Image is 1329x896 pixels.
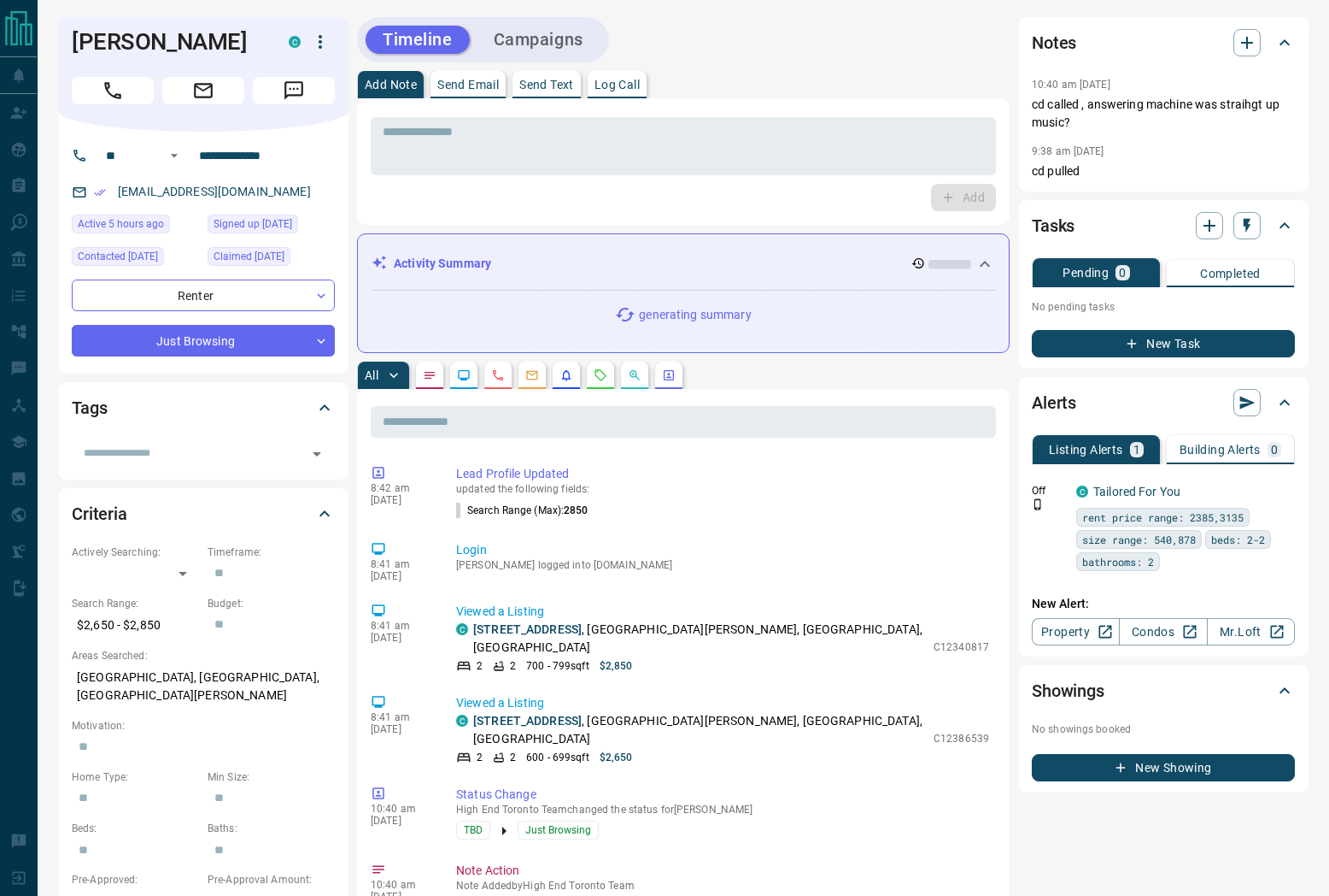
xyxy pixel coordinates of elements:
[371,620,430,632] p: 8:41 am
[519,79,574,91] p: Send Text
[1082,553,1154,570] span: bathrooms: 2
[208,545,335,560] p: Timeframe:
[456,503,588,518] p: Search Range (Max) :
[208,247,335,271] div: Sun Sep 07 2025
[456,483,989,495] p: updated the following fields:
[628,368,641,382] svg: Opportunities
[208,769,335,785] p: Min Size:
[477,750,483,765] p: 2
[371,803,430,815] p: 10:40 am
[72,769,199,785] p: Home Type:
[1032,145,1104,157] p: 9:38 am [DATE]
[1271,444,1278,456] p: 0
[72,500,127,528] h2: Criteria
[72,596,199,611] p: Search Range:
[208,215,335,239] div: Sun Sep 07 2025
[371,815,430,827] p: [DATE]
[1032,595,1295,613] p: New Alert:
[72,394,107,421] h2: Tags
[162,77,244,104] span: Email
[208,596,335,611] p: Budget:
[662,368,676,382] svg: Agent Actions
[526,750,588,765] p: 600 - 699 sqft
[510,750,516,765] p: 2
[456,862,989,880] p: Note Action
[72,648,335,663] p: Areas Searched:
[72,718,335,734] p: Motivation:
[456,694,989,712] p: Viewed a Listing
[456,715,468,727] div: condos.ca
[366,26,470,54] button: Timeline
[423,368,436,382] svg: Notes
[371,723,430,735] p: [DATE]
[934,731,989,746] p: C12386539
[72,821,199,836] p: Beds:
[456,559,989,571] p: [PERSON_NAME] logged into [DOMAIN_NAME]
[72,493,335,534] div: Criteria
[214,248,284,265] span: Claimed [DATE]
[510,658,516,674] p: 2
[1032,498,1044,510] svg: Push Notification Only
[78,215,164,233] span: Active 5 hours ago
[371,570,430,582] p: [DATE]
[1032,29,1076,56] h2: Notes
[456,786,989,804] p: Status Change
[1082,531,1196,548] span: size range: 540,878
[456,603,989,621] p: Viewed a Listing
[1133,444,1140,456] p: 1
[365,79,417,91] p: Add Note
[394,255,491,273] p: Activity Summary
[525,368,539,382] svg: Emails
[1032,294,1295,320] p: No pending tasks
[639,306,751,324] p: generating summary
[94,186,106,198] svg: Email Verified
[1032,162,1295,180] p: cd pulled
[365,369,378,381] p: All
[1063,267,1109,279] p: Pending
[1093,485,1180,498] a: Tailored For You
[600,658,633,674] p: $2,850
[72,611,199,640] p: $2,650 - $2,850
[473,622,582,636] a: [STREET_ADDRESS]
[456,804,989,816] p: High End Toronto Team changed the status for [PERSON_NAME]
[72,28,263,56] h1: [PERSON_NAME]
[208,821,335,836] p: Baths:
[564,504,588,516] span: 2850
[72,325,335,357] div: Just Browsing
[371,482,430,494] p: 8:42 am
[526,658,588,674] p: 700 - 799 sqft
[1211,531,1265,548] span: beds: 2-2
[305,442,329,466] button: Open
[1032,722,1295,737] p: No showings booked
[1082,509,1244,526] span: rent price range: 2385,3135
[1032,382,1295,423] div: Alerts
[1032,22,1295,63] div: Notes
[473,712,925,748] p: , [GEOGRAPHIC_DATA][PERSON_NAME], [GEOGRAPHIC_DATA], [GEOGRAPHIC_DATA]
[1119,618,1207,645] a: Condos
[1032,754,1295,781] button: New Showing
[1076,486,1088,498] div: condos.ca
[214,215,292,233] span: Signed up [DATE]
[371,711,430,723] p: 8:41 am
[456,541,989,559] p: Login
[594,368,607,382] svg: Requests
[1032,670,1295,711] div: Showings
[208,872,335,887] p: Pre-Approval Amount:
[72,247,199,271] div: Mon Sep 08 2025
[934,640,989,655] p: C12340817
[72,387,335,428] div: Tags
[1032,330,1295,357] button: New Task
[1032,677,1104,704] h2: Showings
[477,658,483,674] p: 2
[473,621,925,657] p: , [GEOGRAPHIC_DATA][PERSON_NAME], [GEOGRAPHIC_DATA], [GEOGRAPHIC_DATA]
[371,632,430,644] p: [DATE]
[72,280,335,311] div: Renter
[1032,618,1120,645] a: Property
[1032,205,1295,246] div: Tasks
[477,26,600,54] button: Campaigns
[371,558,430,570] p: 8:41 am
[456,623,468,635] div: condos.ca
[437,79,499,91] p: Send Email
[600,750,633,765] p: $2,650
[72,545,199,560] p: Actively Searching:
